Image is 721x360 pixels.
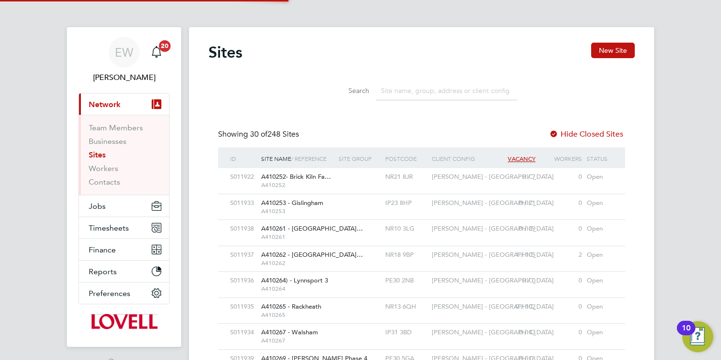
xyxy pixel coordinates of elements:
div: 0 / 21 [491,194,538,212]
span: [PERSON_NAME] - [GEOGRAPHIC_DATA] [432,199,554,207]
a: S011938A410261 - [GEOGRAPHIC_DATA]… A410261NR10 3LG[PERSON_NAME] - [GEOGRAPHIC_DATA]0 / 390Open [228,219,615,228]
a: Contacts [89,177,120,187]
button: Network [79,94,169,115]
img: lovell-logo-retina.png [91,314,157,329]
span: [PERSON_NAME] - [GEOGRAPHIC_DATA] [432,250,554,259]
a: 20 [147,37,166,68]
a: S011937A410262 - [GEOGRAPHIC_DATA]… A410262NR18 9BP[PERSON_NAME] - [GEOGRAPHIC_DATA]1 / 1052Open [228,246,615,254]
button: Reports [79,261,169,282]
div: Showing [218,129,301,140]
span: A410265 - Rackheath [261,302,321,311]
span: [PERSON_NAME] - [GEOGRAPHIC_DATA] [432,224,554,233]
div: S011935 [228,298,259,316]
span: Timesheets [89,223,129,233]
div: 10 [682,328,690,341]
a: S011934A410267 - Walsham A410267IP31 3BD[PERSON_NAME] - [GEOGRAPHIC_DATA]0 / 430Open [228,323,615,331]
span: / Reference [291,155,327,162]
div: 0 / 7 [491,168,538,186]
div: S011936 [228,272,259,290]
span: Emma Wells [78,72,170,83]
div: 2 [538,246,584,264]
button: Jobs [79,195,169,217]
span: A410262 [261,259,334,267]
div: 0 [538,194,584,212]
span: [PERSON_NAME] - [GEOGRAPHIC_DATA] [432,276,554,284]
span: EW [115,46,133,59]
div: S011934 [228,324,259,342]
div: 0 [538,168,584,186]
div: Site Group [336,147,383,170]
span: Reports [89,267,117,276]
span: A410264) - Lynnsport 3 [261,276,328,284]
a: Workers [89,164,118,173]
div: 0 / 0 [491,272,538,290]
span: Jobs [89,202,106,211]
div: NR10 3LG [383,220,429,238]
button: Preferences [79,282,169,304]
div: Status [584,147,615,170]
span: A410252- Brick Kiln Fa… [261,172,331,181]
div: Network [79,115,169,195]
a: Go to home page [78,314,170,329]
a: S011935A410265 - Rackheath A410265NR13 6QH[PERSON_NAME] - [GEOGRAPHIC_DATA]0 / 1020Open [228,297,615,306]
span: A410253 - Gislingham [261,199,323,207]
a: S011936A410264) - Lynnsport 3 A410264PE30 2NB[PERSON_NAME] - [GEOGRAPHIC_DATA]0 / 00Open [228,271,615,280]
span: A410267 [261,337,334,344]
span: 20 [159,40,171,52]
div: 0 [538,272,584,290]
div: Postcode [383,147,429,170]
div: Open [584,272,615,290]
button: Timesheets [79,217,169,238]
span: A410261 [261,233,334,241]
span: [PERSON_NAME] - [GEOGRAPHIC_DATA] [432,328,554,336]
span: A410262 - [GEOGRAPHIC_DATA]… [261,250,363,259]
a: Team Members [89,123,143,132]
div: 0 / 102 [491,298,538,316]
div: S011922 [228,168,259,186]
span: A410253 [261,207,334,215]
a: Sites [89,150,106,159]
span: Network [89,100,121,109]
div: Open [584,298,615,316]
nav: Main navigation [67,27,181,347]
span: Vacancy [508,155,535,163]
span: 30 of [250,129,267,139]
input: Site name, group, address or client config [376,81,517,100]
button: Open Resource Center, 10 new notifications [682,321,713,352]
a: S011939A410269 - [PERSON_NAME] Phase 4 A410269PE30 5GA[PERSON_NAME] - [GEOGRAPHIC_DATA]0 / 180Open [228,349,615,358]
div: 1 / 105 [491,246,538,264]
div: NR18 9BP [383,246,429,264]
span: A410267 - Walsham [261,328,318,336]
span: A410264 [261,285,334,293]
div: IP31 3BD [383,324,429,342]
div: PE30 2NB [383,272,429,290]
div: Open [584,246,615,264]
div: 0 [538,220,584,238]
div: Open [584,220,615,238]
div: NR21 8JR [383,168,429,186]
span: [PERSON_NAME] - [GEOGRAPHIC_DATA] [432,172,554,181]
span: 248 Sites [250,129,299,139]
a: Businesses [89,137,126,146]
span: Finance [89,245,116,254]
div: Open [584,324,615,342]
div: S011937 [228,246,259,264]
span: A410252 [261,181,334,189]
button: New Site [591,43,635,58]
a: EW[PERSON_NAME] [78,37,170,83]
label: Search [326,86,369,95]
div: ID [228,147,259,170]
div: 0 / 39 [491,220,538,238]
span: [PERSON_NAME] - [GEOGRAPHIC_DATA] [432,302,554,311]
div: 0 [538,324,584,342]
div: Client Config [429,147,491,170]
div: 0 / 43 [491,324,538,342]
div: S011938 [228,220,259,238]
div: 0 [538,298,584,316]
span: A410261 - [GEOGRAPHIC_DATA]… [261,224,363,233]
span: Preferences [89,289,130,298]
div: NR13 6QH [383,298,429,316]
button: Finance [79,239,169,260]
div: Workers [538,147,584,170]
div: Site Name [259,147,336,170]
